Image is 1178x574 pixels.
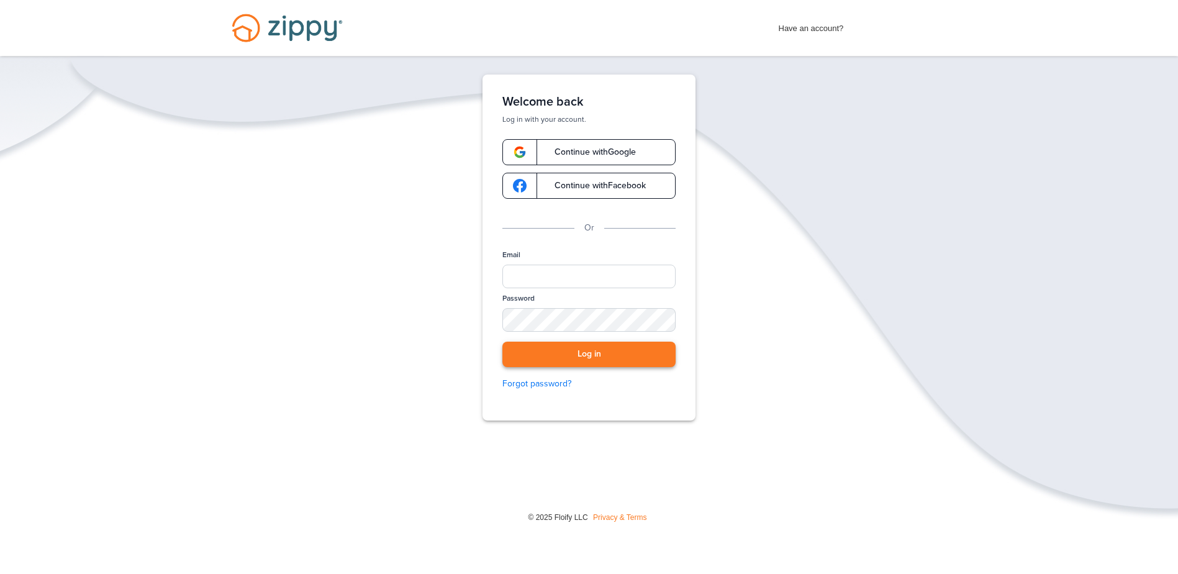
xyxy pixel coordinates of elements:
[502,293,535,304] label: Password
[528,513,587,522] span: © 2025 Floify LLC
[502,114,676,124] p: Log in with your account.
[502,250,520,260] label: Email
[502,265,676,288] input: Email
[502,139,676,165] a: google-logoContinue withGoogle
[502,342,676,367] button: Log in
[513,179,527,193] img: google-logo
[593,513,646,522] a: Privacy & Terms
[542,181,646,190] span: Continue with Facebook
[502,377,676,391] a: Forgot password?
[502,94,676,109] h1: Welcome back
[513,145,527,159] img: google-logo
[502,173,676,199] a: google-logoContinue withFacebook
[542,148,636,157] span: Continue with Google
[502,308,676,332] input: Password
[779,16,844,35] span: Have an account?
[584,221,594,235] p: Or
